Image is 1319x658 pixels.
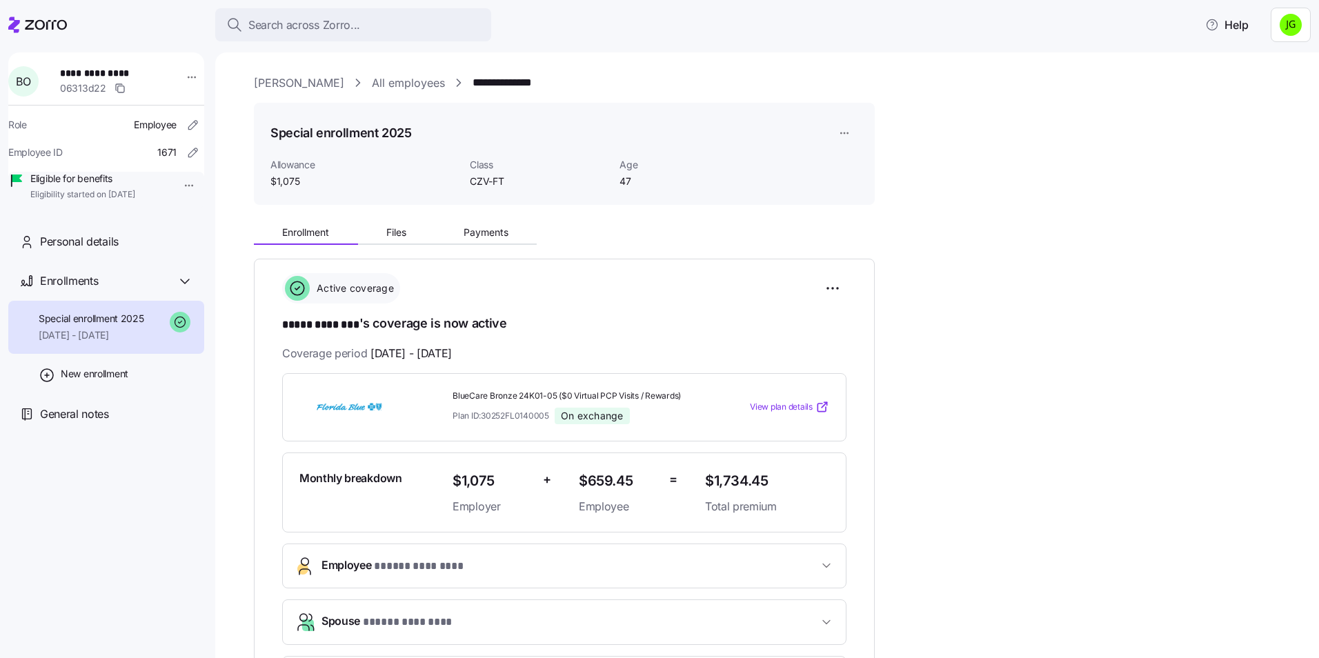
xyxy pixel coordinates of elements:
[39,312,144,326] span: Special enrollment 2025
[282,345,452,362] span: Coverage period
[40,406,109,423] span: General notes
[248,17,360,34] span: Search across Zorro...
[299,391,399,423] img: Florida Blue
[270,158,459,172] span: Allowance
[543,470,551,490] span: +
[705,470,829,492] span: $1,734.45
[270,124,412,141] h1: Special enrollment 2025
[30,172,135,186] span: Eligible for benefits
[270,175,459,188] span: $1,075
[372,74,445,92] a: All employees
[1205,17,1249,33] span: Help
[39,328,144,342] span: [DATE] - [DATE]
[386,228,406,237] span: Files
[61,367,128,381] span: New enrollment
[30,189,135,201] span: Eligibility started on [DATE]
[453,498,532,515] span: Employer
[619,158,758,172] span: Age
[561,410,624,422] span: On exchange
[254,74,344,92] a: [PERSON_NAME]
[40,233,119,250] span: Personal details
[60,81,106,95] span: 06313d22
[470,175,608,188] span: CZV-FT
[619,175,758,188] span: 47
[669,470,677,490] span: =
[750,401,813,414] span: View plan details
[470,158,608,172] span: Class
[579,470,658,492] span: $659.45
[282,228,329,237] span: Enrollment
[453,410,549,421] span: Plan ID: 30252FL0140005
[453,470,532,492] span: $1,075
[1194,11,1260,39] button: Help
[453,390,694,402] span: BlueCare Bronze 24K01-05 ($0 Virtual PCP Visits / Rewards)
[157,146,177,159] span: 1671
[321,557,463,575] span: Employee
[16,76,30,87] span: B O
[282,315,846,334] h1: 's coverage is now active
[579,498,658,515] span: Employee
[370,345,452,362] span: [DATE] - [DATE]
[321,612,452,631] span: Spouse
[1280,14,1302,36] img: a4774ed6021b6d0ef619099e609a7ec5
[215,8,491,41] button: Search across Zorro...
[464,228,508,237] span: Payments
[8,118,27,132] span: Role
[750,400,829,414] a: View plan details
[705,498,829,515] span: Total premium
[299,470,402,487] span: Monthly breakdown
[313,281,394,295] span: Active coverage
[40,272,98,290] span: Enrollments
[134,118,177,132] span: Employee
[8,146,63,159] span: Employee ID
